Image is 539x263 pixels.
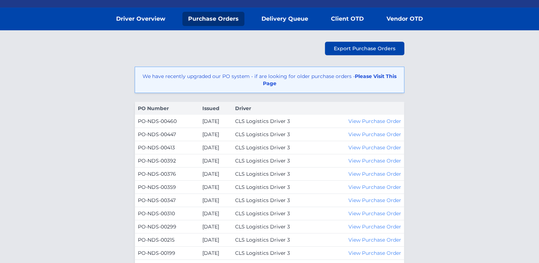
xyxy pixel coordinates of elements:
[348,184,401,190] a: View Purchase Order
[232,233,320,247] td: CLS Logistics Driver 3
[348,131,401,138] a: View Purchase Order
[138,197,176,203] a: PO-NDS-00347
[348,237,401,243] a: View Purchase Order
[256,12,314,26] a: Delivery Queue
[232,181,320,194] td: CLS Logistics Driver 3
[199,207,232,220] td: [DATE]
[199,141,232,154] td: [DATE]
[138,158,176,164] a: PO-NDS-00392
[138,171,176,177] a: PO-NDS-00376
[138,144,175,151] a: PO-NDS-00413
[232,115,320,128] td: CLS Logistics Driver 3
[138,184,176,190] a: PO-NDS-00359
[110,12,171,26] a: Driver Overview
[232,128,320,141] td: CLS Logistics Driver 3
[325,42,404,55] a: Export Purchase Orders
[138,223,176,230] a: PO-NDS-00299
[138,131,176,138] a: PO-NDS-00447
[138,250,175,256] a: PO-NDS-00199
[199,194,232,207] td: [DATE]
[348,210,401,217] a: View Purchase Order
[199,181,232,194] td: [DATE]
[138,210,175,217] a: PO-NDS-00310
[232,207,320,220] td: CLS Logistics Driver 3
[232,220,320,233] td: CLS Logistics Driver 3
[199,167,232,181] td: [DATE]
[199,233,232,247] td: [DATE]
[232,167,320,181] td: CLS Logistics Driver 3
[199,115,232,128] td: [DATE]
[334,45,395,52] span: Export Purchase Orders
[263,73,397,87] a: Please Visit This Page
[232,154,320,167] td: CLS Logistics Driver 3
[135,102,199,115] th: PO Number
[138,118,177,124] a: PO-NDS-00460
[348,197,401,203] a: View Purchase Order
[182,12,244,26] a: Purchase Orders
[138,237,175,243] a: PO-NDS-00215
[325,12,369,26] a: Client OTD
[199,154,232,167] td: [DATE]
[232,141,320,154] td: CLS Logistics Driver 3
[199,128,232,141] td: [DATE]
[199,102,232,115] th: Issued
[199,247,232,260] td: [DATE]
[348,144,401,151] a: View Purchase Order
[232,194,320,207] td: CLS Logistics Driver 3
[381,12,429,26] a: Vendor OTD
[199,220,232,233] td: [DATE]
[141,73,398,87] p: We have recently upgraded our PO system - if are looking for older purchase orders -
[348,158,401,164] a: View Purchase Order
[232,247,320,260] td: CLS Logistics Driver 3
[348,250,401,256] a: View Purchase Order
[348,223,401,230] a: View Purchase Order
[232,102,320,115] th: Driver
[348,118,401,124] a: View Purchase Order
[348,171,401,177] a: View Purchase Order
